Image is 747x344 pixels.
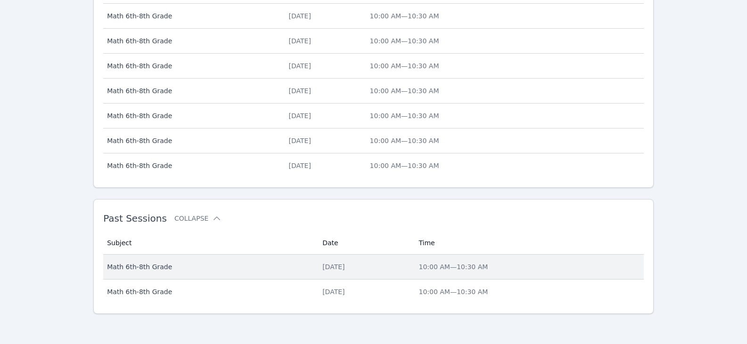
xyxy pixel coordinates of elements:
th: Time [413,232,643,255]
tr: Math 6th-8th Grade[DATE]10:00 AM—10:30 AM [103,54,644,79]
span: 10:00 AM — 10:30 AM [370,12,439,20]
tr: Math 6th-8th Grade[DATE]10:00 AM—10:30 AM [103,79,644,104]
tr: Math 6th-8th Grade[DATE]10:00 AM—10:30 AM [103,29,644,54]
span: 10:00 AM — 10:30 AM [370,162,439,169]
span: 10:00 AM — 10:30 AM [370,62,439,70]
th: Date [317,232,413,255]
span: Math 6th-8th Grade [107,111,277,120]
tr: Math 6th-8th Grade[DATE]10:00 AM—10:30 AM [103,128,644,153]
span: 10:00 AM — 10:30 AM [419,263,488,271]
span: 10:00 AM — 10:30 AM [370,137,439,144]
span: Math 6th-8th Grade [107,36,277,46]
span: Math 6th-8th Grade [107,61,277,71]
span: 10:00 AM — 10:30 AM [370,112,439,120]
button: Collapse [174,214,222,223]
span: Math 6th-8th Grade [107,262,311,272]
span: 10:00 AM — 10:30 AM [419,288,488,296]
div: [DATE] [289,36,359,46]
div: [DATE] [289,61,359,71]
div: [DATE] [322,287,407,296]
span: Math 6th-8th Grade [107,11,277,21]
div: [DATE] [322,262,407,272]
span: Math 6th-8th Grade [107,287,311,296]
span: Past Sessions [103,213,167,224]
tr: Math 6th-8th Grade[DATE]10:00 AM—10:30 AM [103,104,644,128]
div: [DATE] [289,11,359,21]
span: 10:00 AM — 10:30 AM [370,37,439,45]
div: [DATE] [289,136,359,145]
tr: Math 6th-8th Grade[DATE]10:00 AM—10:30 AM [103,153,644,178]
tr: Math 6th-8th Grade[DATE]10:00 AM—10:30 AM [103,255,644,280]
span: Math 6th-8th Grade [107,86,277,96]
div: [DATE] [289,161,359,170]
tr: Math 6th-8th Grade[DATE]10:00 AM—10:30 AM [103,4,644,29]
th: Subject [103,232,317,255]
div: [DATE] [289,86,359,96]
div: [DATE] [289,111,359,120]
span: 10:00 AM — 10:30 AM [370,87,439,95]
tr: Math 6th-8th Grade[DATE]10:00 AM—10:30 AM [103,280,644,304]
span: Math 6th-8th Grade [107,136,277,145]
span: Math 6th-8th Grade [107,161,277,170]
